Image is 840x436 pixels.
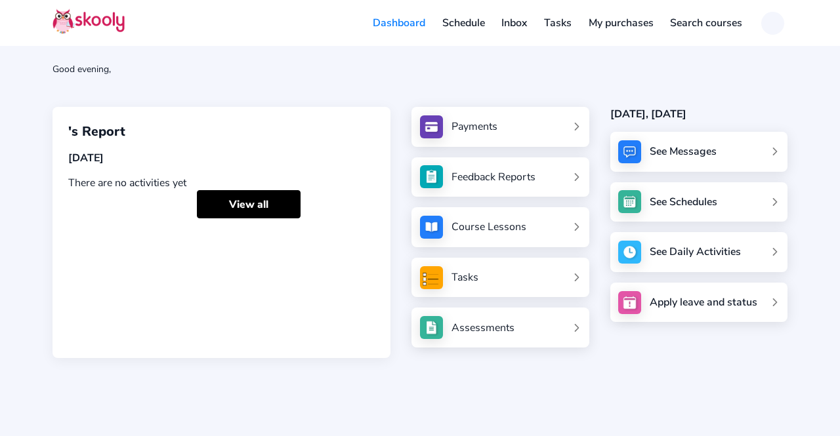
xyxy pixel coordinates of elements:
[52,9,125,34] img: Skooly
[68,151,375,165] div: [DATE]
[610,283,787,323] a: Apply leave and status
[420,316,581,339] a: Assessments
[661,12,751,33] a: Search courses
[420,165,443,188] img: see_atten.jpg
[650,195,717,209] div: See Schedules
[493,12,536,33] a: Inbox
[420,266,581,289] a: Tasks
[618,190,641,213] img: schedule.jpg
[434,12,493,33] a: Schedule
[420,216,443,239] img: courses.jpg
[364,12,434,33] a: Dashboard
[580,12,662,33] a: My purchases
[650,295,757,309] div: Apply leave and status
[451,270,478,285] div: Tasks
[618,140,641,163] img: messages.jpg
[650,144,717,159] div: See Messages
[618,241,641,264] img: activity.jpg
[618,291,641,314] img: apply_leave.jpg
[197,190,301,218] a: View all
[610,232,787,272] a: See Daily Activities
[451,170,535,184] div: Feedback Reports
[420,316,443,339] img: assessments.jpg
[52,63,787,75] div: Good evening,
[420,165,581,188] a: Feedback Reports
[650,245,741,259] div: See Daily Activities
[451,220,526,234] div: Course Lessons
[420,216,581,239] a: Course Lessons
[68,176,375,190] div: There are no activities yet
[451,321,514,335] div: Assessments
[610,182,787,222] a: See Schedules
[420,266,443,289] img: tasksForMpWeb.png
[451,119,497,134] div: Payments
[68,123,125,140] span: 's Report
[535,12,580,33] a: Tasks
[420,115,581,138] a: Payments
[420,115,443,138] img: payments.jpg
[610,107,787,121] div: [DATE], [DATE]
